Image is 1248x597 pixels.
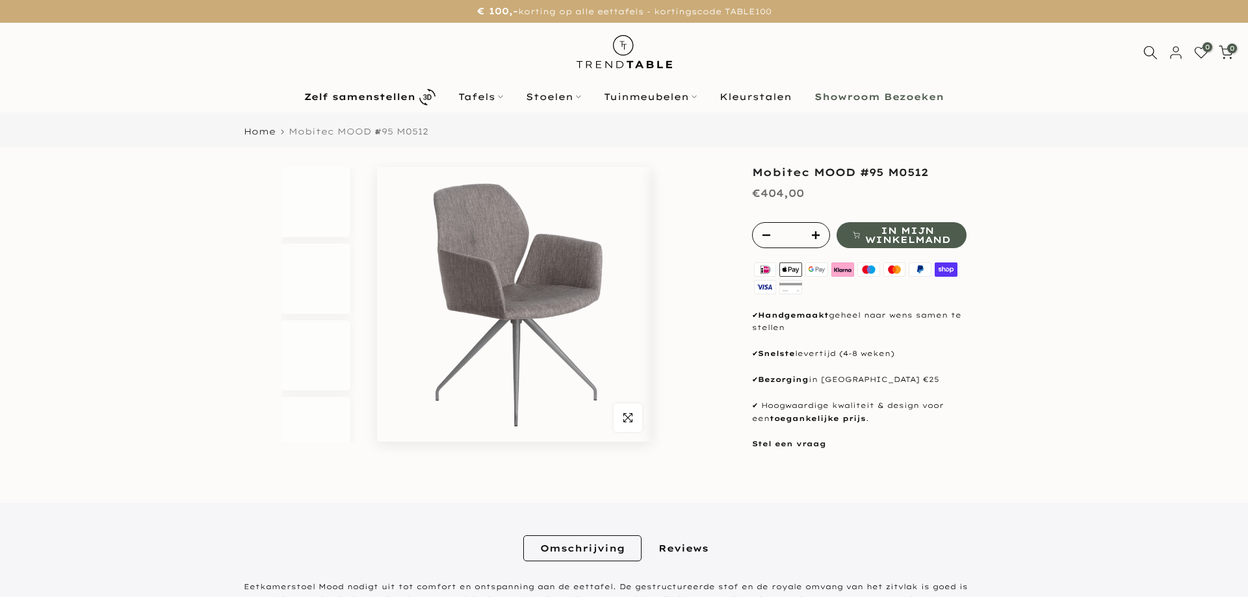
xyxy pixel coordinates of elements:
a: 0 [1219,45,1233,60]
img: maestro [855,261,881,279]
img: trend-table [567,23,681,81]
img: google pay [804,261,830,279]
p: korting op alle eettafels - kortingscode TABLE100 [16,3,1232,19]
b: Showroom Bezoeken [814,92,944,101]
img: american express [778,279,804,296]
strong: € 100,- [477,5,518,17]
a: Home [244,127,276,136]
a: Omschrijving [523,535,642,561]
h1: Mobitec MOOD #95 M0512 [752,167,967,177]
p: ✔ in [GEOGRAPHIC_DATA] €25 [752,374,967,387]
p: ✔ Hoogwaardige kwaliteit & design voor een . [752,400,967,426]
a: Zelf samenstellen [293,86,447,108]
a: Tafels [447,89,515,105]
b: Zelf samenstellen [304,92,415,101]
a: Stel een vraag [752,439,826,448]
p: ✔ geheel naar wens samen te stellen [752,309,967,335]
div: €404,00 [752,184,804,203]
img: visa [752,279,778,296]
a: Stoelen [515,89,593,105]
img: paypal [907,261,933,279]
strong: Handgemaakt [758,311,829,320]
iframe: toggle-frame [1,531,66,596]
img: apple pay [778,261,804,279]
a: Tuinmeubelen [593,89,708,105]
a: 0 [1194,45,1208,60]
img: shopify pay [933,261,959,279]
span: Mobitec MOOD #95 M0512 [289,126,428,136]
a: Reviews [642,535,725,561]
span: 0 [1202,42,1212,52]
span: 0 [1227,44,1237,53]
img: master [881,261,907,279]
p: ✔ levertijd (4-8 weken) [752,348,967,361]
a: Kleurstalen [708,89,803,105]
span: In mijn winkelmand [865,226,950,244]
img: klarna [829,261,855,279]
a: Showroom Bezoeken [803,89,955,105]
img: ideal [752,261,778,279]
button: In mijn winkelmand [837,222,967,248]
strong: Bezorging [758,375,809,384]
strong: Snelste [758,349,795,358]
strong: toegankelijke prijs [770,414,866,423]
